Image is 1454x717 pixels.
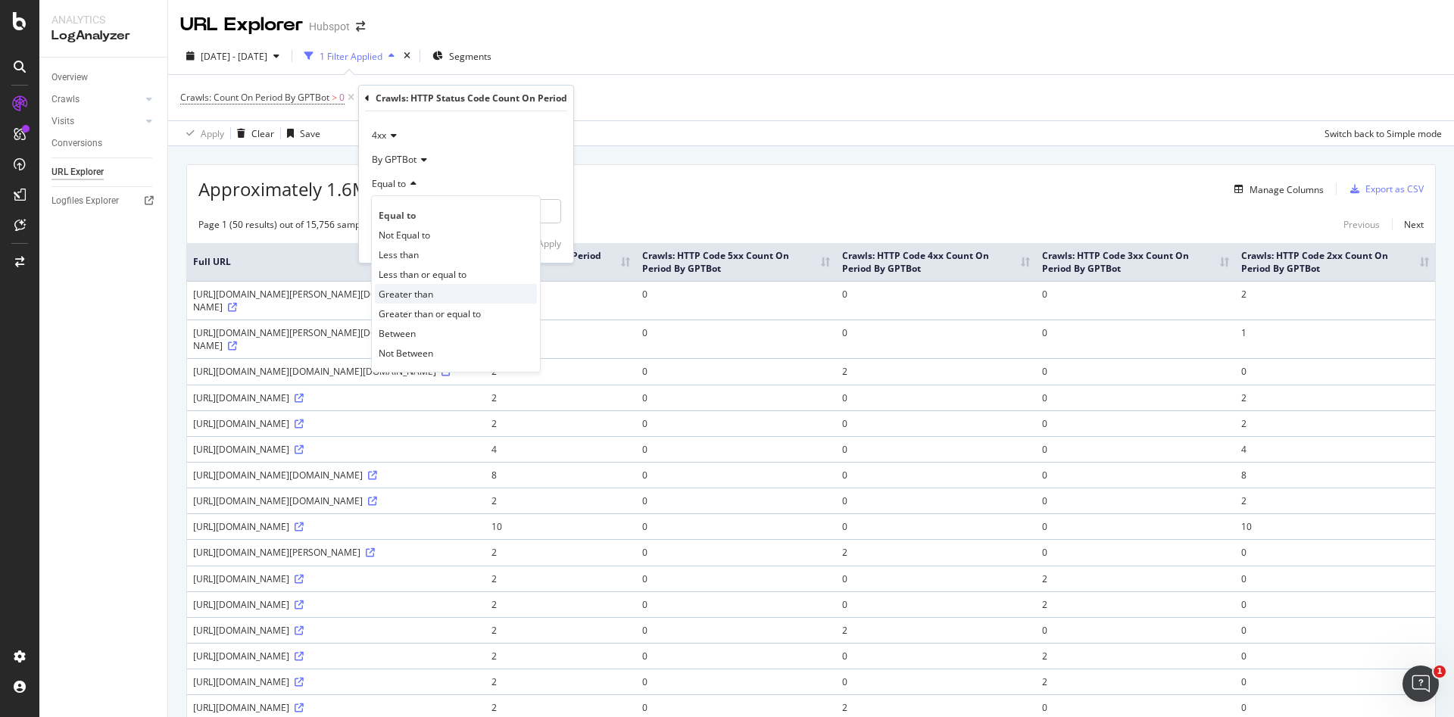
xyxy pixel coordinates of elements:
span: Greater than or equal to [379,307,481,320]
div: Manage Columns [1250,183,1324,196]
td: 1 [485,320,636,358]
span: Crawls: Count On Period By GPTBot [180,91,329,104]
div: Crawls: HTTP Status Code Count On Period [376,92,567,104]
td: 2 [485,358,636,384]
div: Conversions [51,136,102,151]
td: 0 [636,513,836,539]
button: Manage Columns [1228,180,1324,198]
div: [URL][DOMAIN_NAME] [193,443,479,456]
td: 0 [636,410,836,436]
button: Add Filter [357,89,418,107]
td: 0 [836,488,1036,513]
td: 0 [636,436,836,462]
button: Save [281,121,320,145]
td: 0 [636,281,836,320]
td: 2 [485,410,636,436]
td: 0 [836,410,1036,436]
div: [URL][DOMAIN_NAME][DOMAIN_NAME] [193,494,479,507]
div: URL Explorer [51,164,104,180]
td: 2 [836,358,1036,384]
td: 2 [1235,410,1435,436]
div: arrow-right-arrow-left [356,21,365,32]
a: Overview [51,70,157,86]
td: 0 [1235,617,1435,643]
a: Logfiles Explorer [51,193,157,209]
td: 2 [836,617,1036,643]
div: [URL][DOMAIN_NAME] [193,624,479,637]
td: 1 [1235,320,1435,358]
td: 0 [836,281,1036,320]
td: 0 [1235,669,1435,694]
a: Conversions [51,136,157,151]
td: 0 [836,643,1036,669]
div: [URL][DOMAIN_NAME][PERSON_NAME] [193,546,479,559]
div: [URL][DOMAIN_NAME][PERSON_NAME][DOMAIN_NAME][PERSON_NAME] [193,288,479,313]
div: [URL][DOMAIN_NAME] [193,650,479,662]
div: Apply [538,237,561,250]
td: 0 [836,320,1036,358]
div: [URL][DOMAIN_NAME] [193,391,479,404]
td: 0 [636,488,836,513]
td: 0 [1235,358,1435,384]
td: 2 [1036,669,1236,694]
td: 0 [1036,539,1236,565]
td: 0 [636,462,836,488]
td: 2 [1235,281,1435,320]
span: 0 [339,87,345,108]
div: [URL][DOMAIN_NAME] [193,701,479,714]
div: [URL][DOMAIN_NAME] [193,520,479,533]
span: Equal to [372,177,406,190]
td: 0 [1036,281,1236,320]
div: LogAnalyzer [51,27,155,45]
div: [URL][DOMAIN_NAME] [193,572,479,585]
td: 0 [636,539,836,565]
a: URL Explorer [51,164,157,180]
div: [URL][DOMAIN_NAME][DOMAIN_NAME][DOMAIN_NAME] [193,365,479,378]
td: 8 [485,462,636,488]
div: Save [300,127,320,140]
td: 0 [836,669,1036,694]
td: 4 [485,436,636,462]
div: Logfiles Explorer [51,193,119,209]
iframe: Intercom live chat [1403,666,1439,702]
button: Clear [231,121,274,145]
td: 0 [636,591,836,617]
td: 0 [636,643,836,669]
td: 2 [485,385,636,410]
td: 0 [636,358,836,384]
span: Between [379,327,416,340]
span: Greater than [379,288,433,301]
td: 8 [1235,462,1435,488]
td: 0 [1036,436,1236,462]
div: Export as CSV [1365,182,1424,195]
a: Next [1392,214,1424,235]
td: 2 [836,539,1036,565]
th: Crawls: HTTP Code 3xx Count On Period By GPTBot: activate to sort column ascending [1036,243,1236,281]
button: Switch back to Simple mode [1318,121,1442,145]
td: 0 [836,385,1036,410]
a: Crawls [51,92,142,108]
td: 0 [836,591,1036,617]
td: 2 [485,488,636,513]
button: Cancel [365,235,413,251]
div: Apply [201,127,224,140]
div: Overview [51,70,88,86]
td: 0 [636,566,836,591]
span: Less than [379,248,419,261]
td: 2 [485,617,636,643]
div: Crawls [51,92,80,108]
div: Switch back to Simple mode [1325,127,1442,140]
span: Not Equal to [379,229,430,242]
td: 4 [1235,436,1435,462]
td: 0 [1036,410,1236,436]
div: [URL][DOMAIN_NAME][PERSON_NAME][DOMAIN_NAME][PERSON_NAME] [193,326,479,352]
td: 0 [836,566,1036,591]
button: Segments [426,44,498,68]
td: 2 [1036,591,1236,617]
td: 0 [1036,617,1236,643]
td: 0 [636,617,836,643]
div: [URL][DOMAIN_NAME] [193,675,479,688]
button: Apply [180,121,224,145]
td: 0 [1235,566,1435,591]
span: Not Between [379,347,433,360]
